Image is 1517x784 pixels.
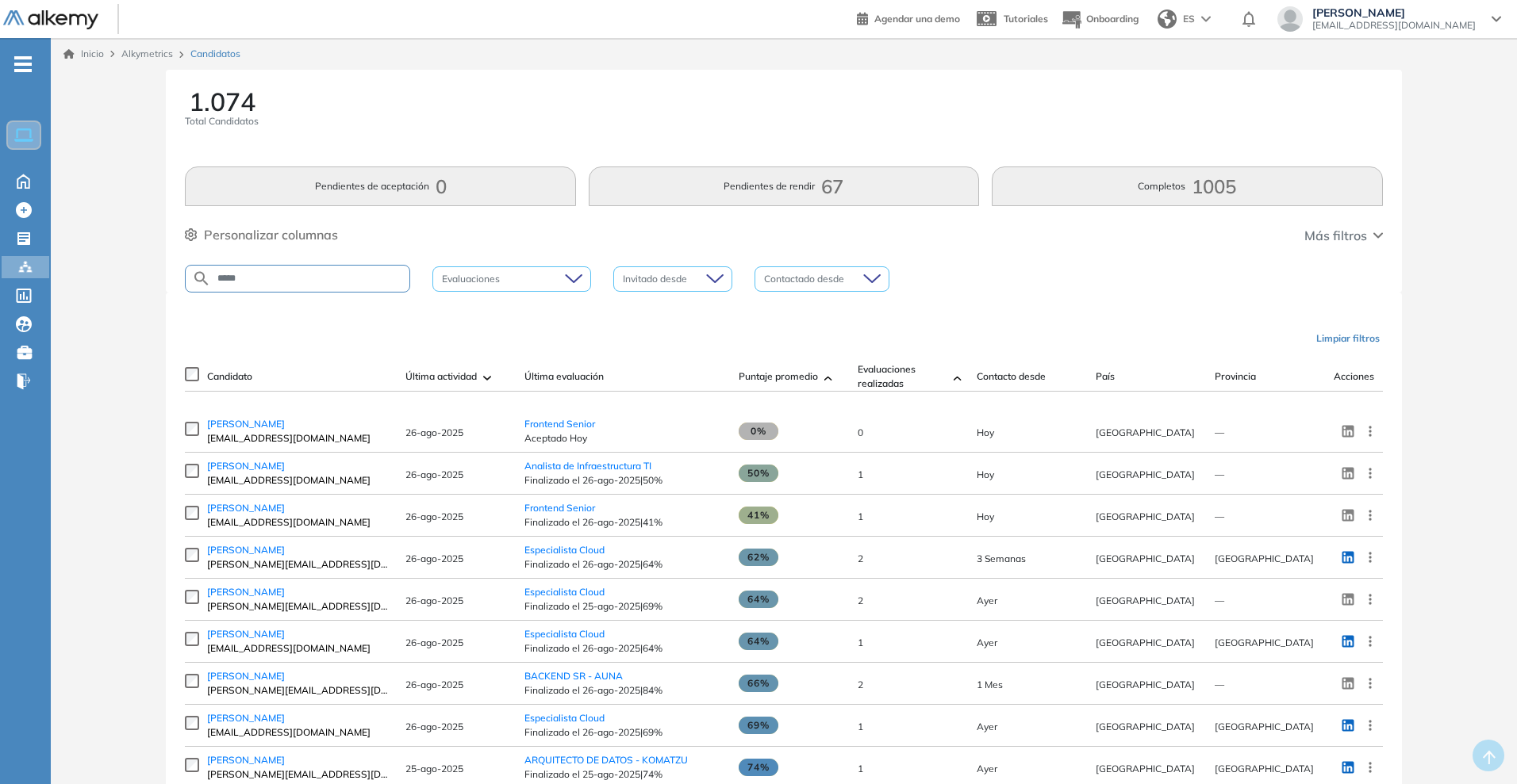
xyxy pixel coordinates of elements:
span: 26-ago-2025 [405,426,463,438]
img: Logo [3,10,98,30]
button: Más filtros [1304,226,1383,245]
span: 31-jul-2025 [977,553,1026,564]
span: 25-ago-2025 [977,637,997,648]
span: 25-ago-2025 [977,595,997,606]
span: Especialista Cloud [524,586,605,598]
span: Última evaluación [524,369,604,384]
span: [PERSON_NAME][EMAIL_ADDRESS][DOMAIN_NAME] [207,557,390,572]
span: [PERSON_NAME] [207,754,285,766]
span: 62% [739,549,778,566]
span: 25-ago-2025 [977,721,997,732]
span: [EMAIL_ADDRESS][DOMAIN_NAME] [207,515,390,530]
span: [PERSON_NAME] [207,670,285,682]
span: 26-ago-2025 [977,511,994,522]
span: [EMAIL_ADDRESS][DOMAIN_NAME] [207,431,390,446]
span: [GEOGRAPHIC_DATA] [1096,679,1195,690]
span: 0 [858,426,863,438]
span: [GEOGRAPHIC_DATA] [1096,763,1195,774]
a: Especialista Cloud [524,712,605,724]
span: [GEOGRAPHIC_DATA] [1215,637,1314,648]
span: 26-ago-2025 [405,679,463,690]
a: [PERSON_NAME] [207,543,390,557]
span: 2 [858,595,863,606]
span: [PERSON_NAME] [207,418,285,430]
span: 1 [858,763,863,774]
span: [GEOGRAPHIC_DATA] [1096,595,1195,606]
span: 2 [858,553,863,564]
span: Candidato [207,369,252,384]
a: [PERSON_NAME] [207,501,390,515]
span: 1 [858,637,863,648]
span: Finalizado el 26-ago-2025 | 64% [524,641,723,656]
span: 74% [739,759,778,776]
span: 26-ago-2025 [405,468,463,480]
a: [PERSON_NAME] [207,669,390,683]
a: Inicio [63,47,104,61]
span: [PERSON_NAME] [207,628,285,640]
a: [PERSON_NAME] [207,585,390,599]
span: Evaluaciones realizadas [858,362,947,391]
a: ARQUITECTO DE DATOS - KOMATZU [524,754,688,766]
span: — [1215,426,1224,438]
a: [PERSON_NAME] [207,711,390,725]
img: SEARCH_ALT [192,269,211,289]
span: — [1215,468,1224,480]
span: 64% [739,591,778,608]
span: [EMAIL_ADDRESS][DOMAIN_NAME] [1312,19,1476,32]
span: 10-jul-2025 [977,679,1003,690]
button: Onboarding [1061,2,1139,36]
span: Agendar una demo [874,13,960,25]
span: [EMAIL_ADDRESS][DOMAIN_NAME] [207,473,390,488]
span: Finalizado el 26-ago-2025 | 50% [524,473,723,488]
span: [GEOGRAPHIC_DATA] [1215,763,1314,774]
span: Más filtros [1304,226,1367,245]
iframe: Chat Widget [1438,708,1517,784]
span: [GEOGRAPHIC_DATA] [1096,637,1195,648]
span: Personalizar columnas [204,225,338,244]
span: ES [1183,12,1195,26]
a: BACKEND SR - AUNA [524,670,623,682]
span: [PERSON_NAME][EMAIL_ADDRESS][DOMAIN_NAME] [207,599,390,614]
span: 25-ago-2025 [405,763,463,774]
span: — [1215,511,1224,522]
span: 1 [858,721,863,732]
span: 50% [739,465,778,482]
a: Especialista Cloud [524,628,605,640]
span: [PERSON_NAME] [1312,6,1476,19]
span: [PERSON_NAME] [207,460,285,472]
span: Alkymetrics [121,48,173,59]
span: [EMAIL_ADDRESS][DOMAIN_NAME] [207,641,390,656]
span: Finalizado el 26-ago-2025 | 84% [524,683,723,698]
span: Tutoriales [1004,13,1048,25]
span: 26-ago-2025 [405,553,463,564]
span: 26-ago-2025 [405,595,463,606]
span: Finalizado el 25-ago-2025 | 69% [524,599,723,614]
button: Pendientes de aceptación0 [185,166,575,206]
span: 25-ago-2025 [977,763,997,774]
button: Completos1005 [992,166,1382,206]
img: world [1158,10,1177,29]
span: — [1215,679,1224,690]
span: Finalizado el 26-ago-2025 | 69% [524,725,723,740]
span: 41% [739,507,778,524]
span: 64% [739,633,778,650]
span: País [1096,369,1115,384]
a: Frontend Senior [524,502,595,514]
a: Analista de Infraestructura TI [524,460,651,472]
div: Widget de chat [1438,708,1517,784]
a: [PERSON_NAME] [207,417,390,431]
span: 26-ago-2025 [977,468,994,480]
img: [missing "en.ARROW_ALT" translation] [824,376,832,381]
span: Finalizado el 26-ago-2025 | 41% [524,515,723,530]
span: [EMAIL_ADDRESS][DOMAIN_NAME] [207,725,390,740]
span: 2 [858,679,863,690]
span: [PERSON_NAME] [207,712,285,724]
span: 26-ago-2025 [977,426,994,438]
img: [missing "en.ARROW_ALT" translation] [954,376,962,381]
img: [missing "en.ARROW_ALT" translation] [483,376,491,381]
span: Frontend Senior [524,418,595,430]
